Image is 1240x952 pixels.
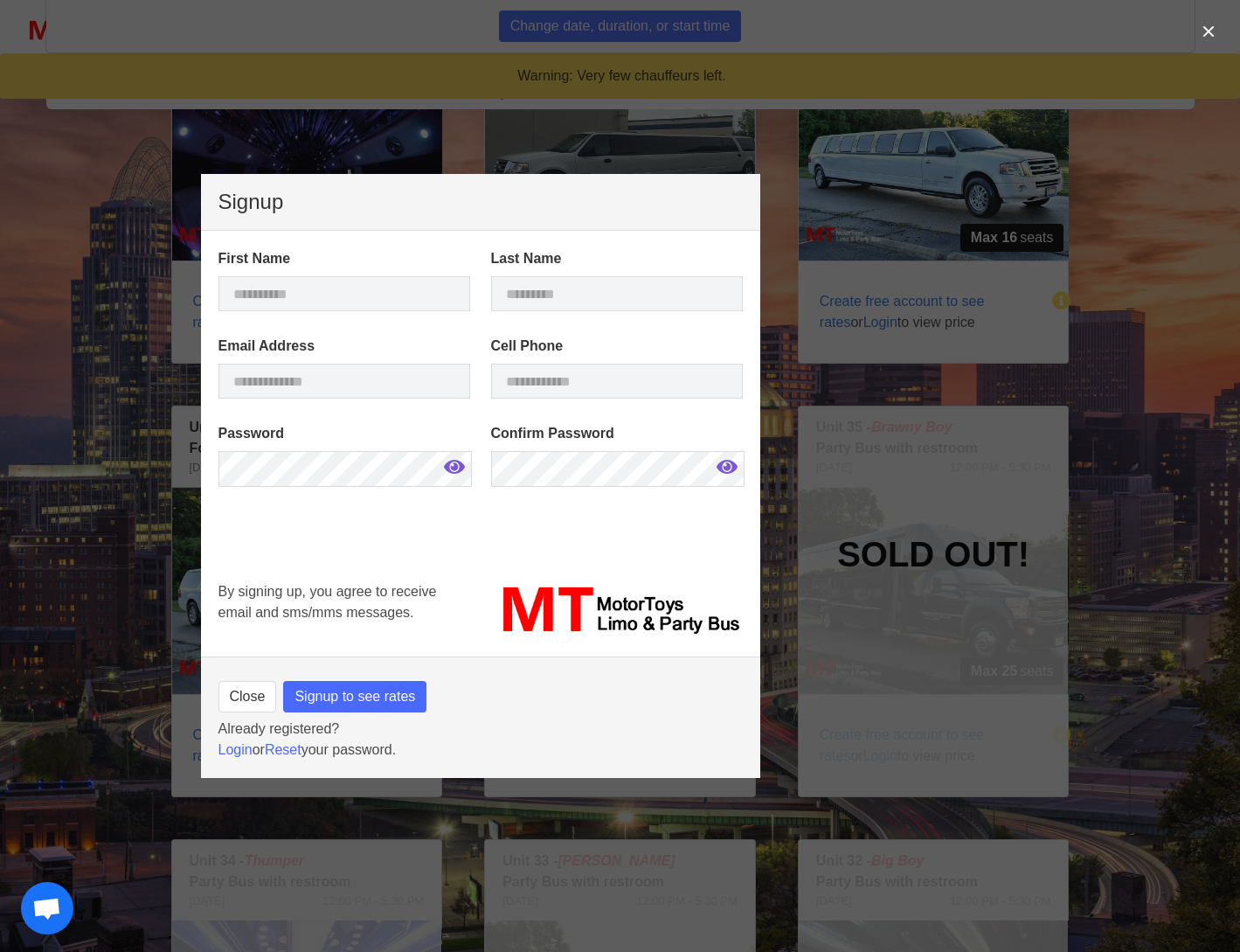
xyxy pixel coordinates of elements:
div: By signing up, you agree to receive email and sms/mms messages. [208,571,481,650]
label: First Name [218,248,470,269]
label: Last Name [491,248,743,269]
a: Login [218,742,253,757]
p: Already registered? [218,719,743,740]
span: Signup to see rates [294,686,415,707]
div: Open chat [21,882,73,935]
label: Confirm Password [491,423,743,444]
p: Signup [218,191,743,212]
label: Password [218,423,470,444]
a: Reset [265,742,301,757]
button: Close [218,681,277,712]
label: Cell Phone [491,336,743,357]
p: or your password. [218,740,743,761]
label: Email Address [218,336,470,357]
button: Signup to see rates [283,681,426,712]
img: MT_logo_name.png [491,581,743,639]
